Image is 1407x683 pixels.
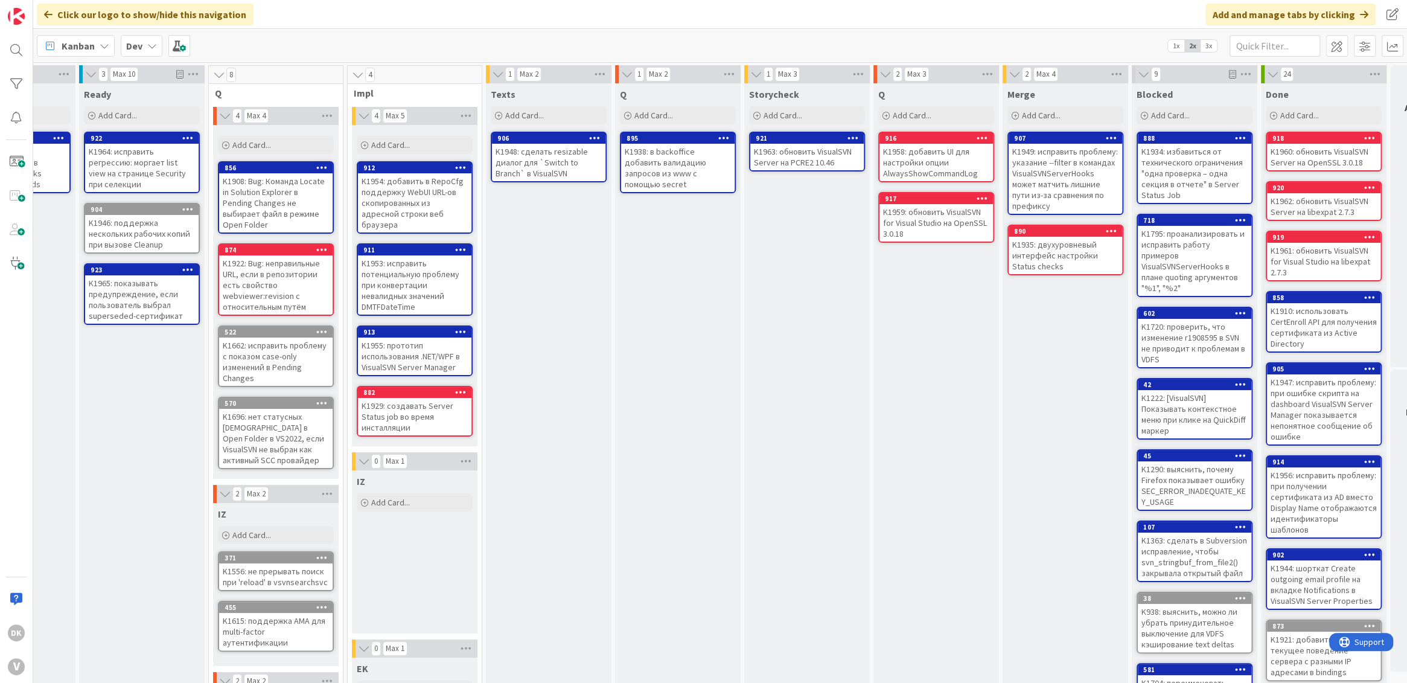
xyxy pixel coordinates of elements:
[85,204,199,252] div: 904K1946: поддержка нескольких рабочих копий при вызове Cleanup
[1267,133,1380,170] div: 918K1960: обновить VisualSVN Server на OpenSSL 3.0.18
[1267,467,1380,537] div: K1956: исправить проблему: при получении сертификата из AD вместо Display Name отображаются идент...
[1138,604,1251,652] div: K938: выяснить, можно ли убрать принудительное выключение для VDFS кэширование text deltas
[621,144,735,192] div: K1938: в backoffice добавить валидацию запросов из www с помощью secret
[1272,293,1380,302] div: 858
[8,658,25,675] div: V
[1138,215,1251,296] div: 718K1795: проанализировать и исправить работу примеров VisualSVNServerHooks в плане quoting аргум...
[1267,292,1380,351] div: 858K1910: использовать CertEnroll API для получения сертификата из Active Directory
[358,387,471,398] div: 882
[219,553,333,590] div: 371K1556: не прерывать поиск при 'reload' в vsvnsearchsvc
[363,164,471,172] div: 912
[363,328,471,336] div: 913
[113,71,135,77] div: Max 10
[1009,144,1122,214] div: K1949: исправить проблему: указание --filter в командах VisualSVNServerHooks может матчить лишние...
[879,204,993,242] div: K1959: обновить VisualSVN for Visual Studio на OpenSSL 3.0.18
[98,110,137,121] span: Add Card...
[1138,308,1251,319] div: 602
[1009,226,1122,274] div: 890K1935: двухуровневый интерфейс настройки Status checks
[219,327,333,338] div: 522
[219,162,333,232] div: 856K1908: Bug: Команда Locate in Solution Explorer в Pending Changes не выбирает файл в режиме Op...
[1138,144,1251,203] div: K1934: избавиться от технического ограничения "одна проверка – одна секция в отчете" в Server Sta...
[1022,110,1061,121] span: Add Card...
[98,67,108,82] span: 3
[1266,88,1289,100] span: Done
[85,133,199,144] div: 922
[91,266,199,274] div: 923
[219,398,333,468] div: 570K1696: нет статусных [DEMOGRAPHIC_DATA] в Open Folder в VS2022, если VisualSVN не выбран как а...
[232,530,271,540] span: Add Card...
[386,646,404,652] div: Max 1
[1267,374,1380,444] div: K1947: исправить проблему: при ошибке скрипта на dashboard VisualSVN Server Manager показывается ...
[358,255,471,315] div: K1953: исправить потенциальную проблему при конвертации невалидных значений DMTFDateTime
[363,388,471,397] div: 882
[386,458,404,464] div: Max 1
[1267,182,1380,220] div: 920K1962: обновить VisualSVN Server на libexpat 2.7.3
[225,399,333,408] div: 570
[1267,303,1380,351] div: K1910: использовать CertEnroll API для получения сертификата из Active Directory
[492,133,605,144] div: 906
[1151,67,1161,82] span: 9
[1267,550,1380,609] div: 902K1944: шорткат Create outgoing email profile на вкладке Notifications в VisualSVN Server Prope...
[1280,110,1319,121] span: Add Card...
[357,662,368,675] span: EK
[1230,35,1320,57] input: Quick Filter...
[1151,110,1190,121] span: Add Card...
[371,139,410,150] span: Add Card...
[764,67,773,82] span: 1
[1267,232,1380,280] div: 919K1961: обновить VisualSVN for Visual Studio на libexpat 2.7.3
[126,40,142,52] b: Dev
[365,68,375,82] span: 4
[1267,193,1380,220] div: K1962: обновить VisualSVN Server на libexpat 2.7.3
[225,328,333,336] div: 522
[1138,461,1251,510] div: K1290: выяснить, почему Firefox показывает ошибку SEC_ERROR_INADEQUATE_KEY_USAGE
[1267,144,1380,170] div: K1960: обновить VisualSVN Server на OpenSSL 3.0.18
[354,87,467,99] span: Impl
[764,110,802,121] span: Add Card...
[358,338,471,375] div: K1955: прототип использования .NET/WPF в VisualSVN Server Manager
[1137,88,1173,100] span: Blocked
[1138,664,1251,675] div: 581
[1138,593,1251,604] div: 38
[1138,226,1251,296] div: K1795: проанализировать и исправить работу примеров VisualSVNServerHooks в плане quoting аргумент...
[879,193,993,204] div: 917
[620,88,627,100] span: Q
[1184,40,1201,52] span: 2x
[649,71,668,77] div: Max 2
[497,134,605,143] div: 906
[225,164,333,172] div: 856
[1007,88,1035,100] span: Merge
[879,193,993,242] div: 917K1959: обновить VisualSVN for Visual Studio на OpenSSL 3.0.18
[219,563,333,590] div: K1556: не прерывать поиск при 'reload' в vsvnsearchsvc
[1267,632,1380,680] div: K1921: добавить тесты на текущее поведение сервера с разными IP адресами в bindings
[1009,237,1122,274] div: K1935: двухуровневый интерфейс настройки Status checks
[1280,67,1294,82] span: 24
[1201,40,1217,52] span: 3x
[1267,182,1380,193] div: 920
[219,338,333,386] div: K1662: исправить проблему с показом case-only изменений в Pending Changes
[1143,134,1251,143] div: 888
[37,4,254,25] div: Click our logo to show/hide this navigation
[1009,133,1122,144] div: 907
[1143,452,1251,460] div: 45
[218,508,226,520] span: IZ
[371,454,381,469] span: 0
[371,641,381,656] span: 0
[358,162,471,173] div: 912
[219,602,333,613] div: 455
[219,327,333,386] div: 522K1662: исправить проблему с показом case-only изменений в Pending Changes
[1272,365,1380,373] div: 905
[219,162,333,173] div: 856
[879,144,993,181] div: K1958: добавить UI для настройки опции AlwaysShowCommandLog
[1267,133,1380,144] div: 918
[756,134,864,143] div: 921
[1138,533,1251,581] div: K1363: сделать в Subversion исправление, чтобы svn_stringbuf_from_file2() закрывала открытый файл
[371,497,410,508] span: Add Card...
[1138,133,1251,144] div: 888
[505,67,515,82] span: 1
[85,204,199,215] div: 904
[219,613,333,650] div: K1615: поддержка AMA для multi-factor аутентификации
[357,475,365,487] span: IZ
[1205,4,1376,25] div: Add and manage tabs by clicking
[225,554,333,562] div: 371
[358,398,471,435] div: K1929: создавать Server Status job во время инсталляции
